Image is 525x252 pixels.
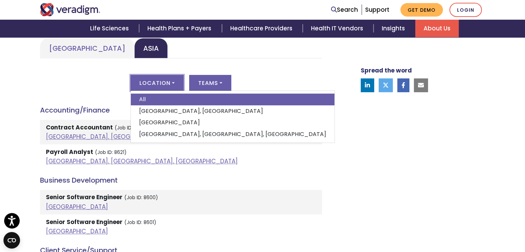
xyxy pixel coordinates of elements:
[134,38,168,58] a: Asia
[82,20,139,37] a: Life Sciences
[139,20,222,37] a: Health Plans + Payers
[115,125,148,131] small: (Job ID: 8829)
[40,3,100,16] img: Veradigm logo
[46,148,93,156] strong: Payroll Analyst
[46,218,123,226] strong: Senior Software Engineer
[331,5,358,14] a: Search
[131,117,334,128] a: [GEOGRAPHIC_DATA]
[131,94,334,105] a: All
[40,38,134,58] a: [GEOGRAPHIC_DATA]
[303,20,373,37] a: Health IT Vendors
[131,105,334,117] a: [GEOGRAPHIC_DATA], [GEOGRAPHIC_DATA]
[46,123,113,132] strong: Contract Accountant
[373,20,415,37] a: Insights
[40,106,322,114] h4: Accounting/Finance
[46,193,123,201] strong: Senior Software Engineer
[400,3,443,17] a: Get Demo
[46,157,238,165] a: [GEOGRAPHIC_DATA], [GEOGRAPHIC_DATA], [GEOGRAPHIC_DATA]
[3,232,20,249] button: Open CMP widget
[189,75,231,91] button: Teams
[365,6,389,14] a: Support
[222,20,303,37] a: Healthcare Providers
[124,194,158,201] small: (Job ID: 8600)
[46,203,108,211] a: [GEOGRAPHIC_DATA]
[95,149,127,156] small: (Job ID: 8621)
[40,176,322,184] h4: Business Development
[46,227,108,235] a: [GEOGRAPHIC_DATA]
[449,3,482,17] a: Login
[124,219,156,226] small: (Job ID: 8601)
[361,66,412,75] strong: Spread the word
[131,128,334,140] a: [GEOGRAPHIC_DATA], [GEOGRAPHIC_DATA], [GEOGRAPHIC_DATA]
[46,133,238,141] a: [GEOGRAPHIC_DATA], [GEOGRAPHIC_DATA], [GEOGRAPHIC_DATA]
[130,75,184,91] button: Location
[415,20,459,37] a: About Us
